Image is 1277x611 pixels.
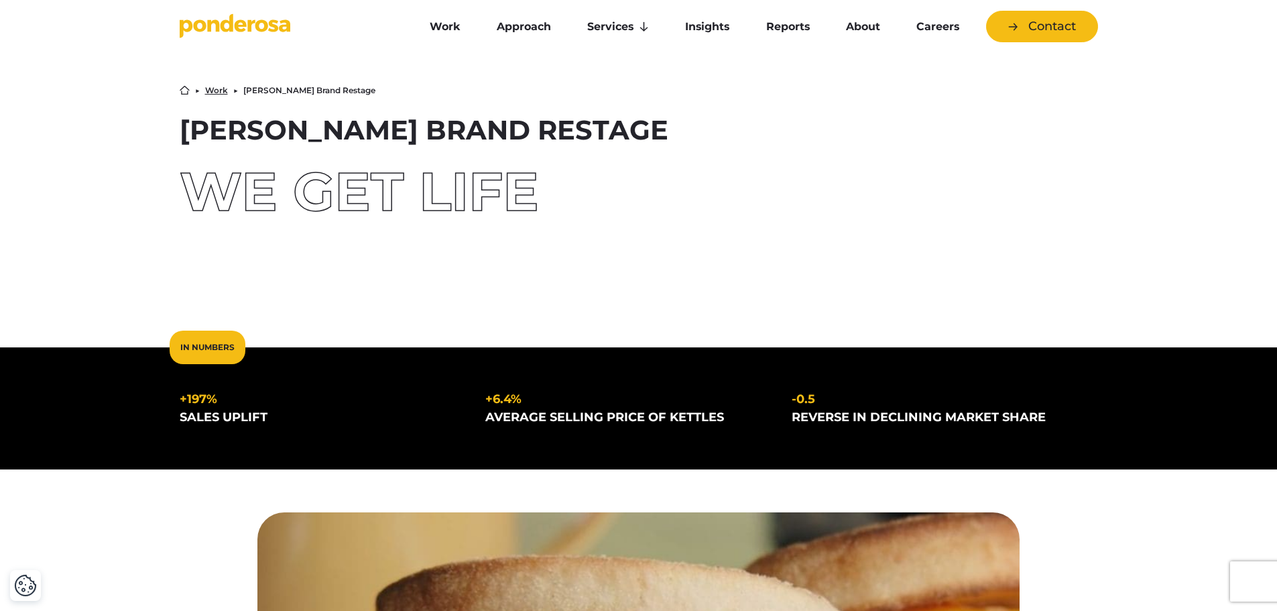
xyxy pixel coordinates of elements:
[986,11,1098,42] a: Contact
[195,87,200,95] li: ▶︎
[831,13,896,41] a: About
[233,87,238,95] li: ▶︎
[485,390,770,408] div: +6.4%
[180,390,465,408] div: +197%
[180,165,1098,219] div: We Get Life
[170,331,245,364] div: In Numbers
[792,390,1077,408] div: -0.5
[751,13,825,41] a: Reports
[414,13,476,41] a: Work
[205,87,228,95] a: Work
[792,408,1077,427] div: reverse in declining market share
[14,574,37,597] button: Cookie Settings
[180,85,190,95] a: Home
[180,408,465,427] div: sales uplift
[180,13,394,40] a: Go to homepage
[670,13,745,41] a: Insights
[485,408,770,427] div: average selling price of kettles
[14,574,37,597] img: Revisit consent button
[572,13,664,41] a: Services
[901,13,975,41] a: Careers
[243,87,375,95] li: [PERSON_NAME] Brand Restage
[481,13,566,41] a: Approach
[180,117,1098,144] h1: [PERSON_NAME] Brand Restage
